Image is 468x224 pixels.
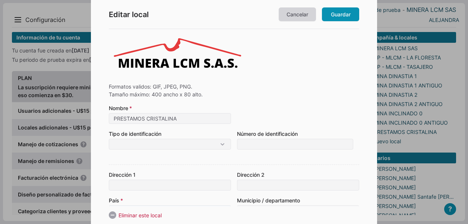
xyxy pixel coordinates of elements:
[109,83,203,98] div: Formatos validos: GIF, JPEG, PNG. Tamaño máximo: 400 ancho x 80 alto.
[109,130,231,138] label: Tipo de identificación
[109,171,231,179] label: Dirección 1
[109,196,231,204] label: País
[109,10,149,19] span: Editar local
[322,7,359,21] a: Guardar
[109,104,231,112] label: Nombre
[109,211,162,219] a: Eliminar este local
[237,130,353,138] label: Número de identificación
[237,196,359,204] label: Municipio / departamento
[237,171,359,179] label: Dirección 2
[279,7,316,21] a: Cancelar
